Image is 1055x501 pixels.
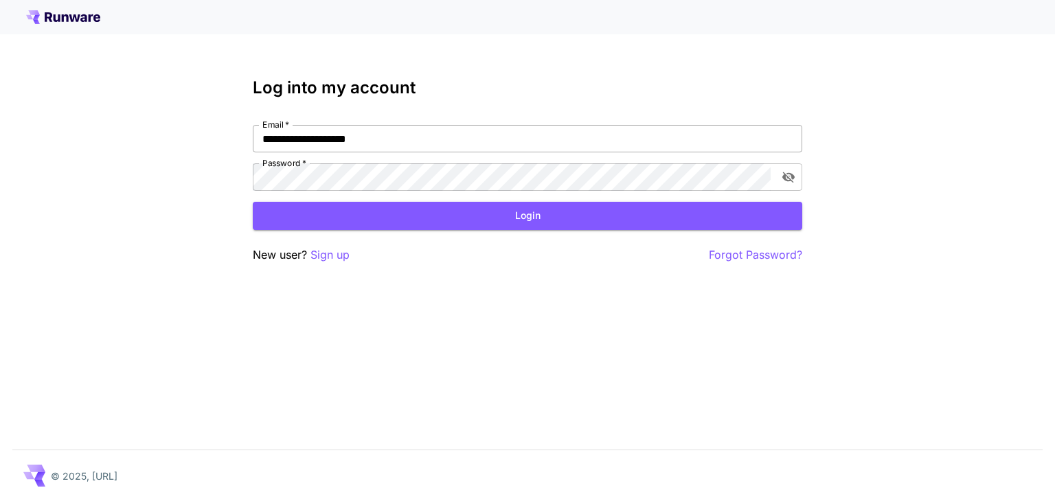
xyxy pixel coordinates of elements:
[253,246,350,264] p: New user?
[262,157,306,169] label: Password
[253,202,802,230] button: Login
[709,246,802,264] button: Forgot Password?
[262,119,289,130] label: Email
[776,165,801,189] button: toggle password visibility
[310,246,350,264] button: Sign up
[253,78,802,97] h3: Log into my account
[51,469,117,483] p: © 2025, [URL]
